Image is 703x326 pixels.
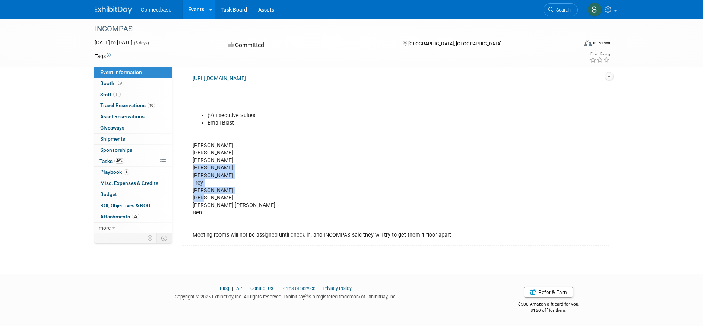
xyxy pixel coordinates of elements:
a: Giveaways [94,122,172,133]
a: Refer & Earn [524,287,573,298]
span: | [275,285,279,291]
span: 29 [132,214,139,219]
a: Booth [94,78,172,89]
div: Event Rating [590,52,610,56]
span: Search [554,7,571,13]
a: Staff11 [94,89,172,100]
span: Giveaways [100,125,124,131]
div: In-Person [593,40,610,46]
span: | [317,285,322,291]
span: (3 days) [133,41,149,45]
a: API [236,285,243,291]
span: 46% [114,158,124,164]
span: Asset Reservations [100,114,145,119]
img: ExhibitDay [95,6,132,14]
span: [GEOGRAPHIC_DATA], [GEOGRAPHIC_DATA] [408,41,501,47]
span: [DATE] [DATE] [95,39,132,45]
span: | [230,285,235,291]
a: Asset Reservations [94,111,172,122]
span: ROI, Objectives & ROO [100,202,150,208]
span: 10 [148,103,155,108]
span: Booth [100,80,123,86]
a: [URL][DOMAIN_NAME] [193,75,246,81]
div: [PERSON_NAME] [PERSON_NAME] [PERSON_NAME] [PERSON_NAME] [PERSON_NAME] Trey [PERSON_NAME] [PERSON_... [187,11,526,243]
div: Event Format [534,39,611,50]
a: Budget [94,189,172,200]
span: Travel Reservations [100,102,155,108]
span: 11 [113,92,121,97]
div: $500 Amazon gift card for you, [488,296,609,313]
span: Staff [100,92,121,98]
span: Attachments [100,214,139,220]
a: Terms of Service [281,285,316,291]
span: Sponsorships [100,147,132,153]
div: INCOMPAS [92,22,567,36]
a: Blog [220,285,229,291]
a: more [94,223,172,233]
span: Tasks [99,158,124,164]
span: Booth not reserved yet [116,80,123,86]
td: Toggle Event Tabs [156,233,172,243]
a: Tasks46% [94,156,172,167]
sup: ® [305,294,308,298]
a: Contact Us [250,285,273,291]
span: to [110,39,117,45]
span: Connectbase [141,7,172,13]
a: Misc. Expenses & Credits [94,178,172,189]
div: Copyright © 2025 ExhibitDay, Inc. All rights reserved. ExhibitDay is a registered trademark of Ex... [95,292,478,300]
span: Misc. Expenses & Credits [100,180,158,186]
span: more [99,225,111,231]
td: Personalize Event Tab Strip [144,233,157,243]
td: Tags [95,52,111,60]
a: Search [544,3,578,16]
a: Shipments [94,134,172,144]
span: Shipments [100,136,125,142]
div: Committed [226,39,391,52]
span: Playbook [100,169,129,175]
span: 4 [124,169,129,175]
span: Event Information [100,69,142,75]
a: Playbook4 [94,167,172,178]
img: Stephanie Bird [588,3,602,17]
img: Format-Inperson.png [584,40,592,46]
li: (2) Executive Suites [208,112,522,119]
a: Event Information [94,67,172,78]
a: Sponsorships [94,145,172,156]
a: Privacy Policy [323,285,352,291]
div: $150 off for them. [488,307,609,314]
li: Email Blast [208,119,522,127]
span: Budget [100,191,117,197]
a: ROI, Objectives & ROO [94,200,172,211]
span: | [244,285,249,291]
a: Attachments29 [94,211,172,222]
a: Travel Reservations10 [94,100,172,111]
